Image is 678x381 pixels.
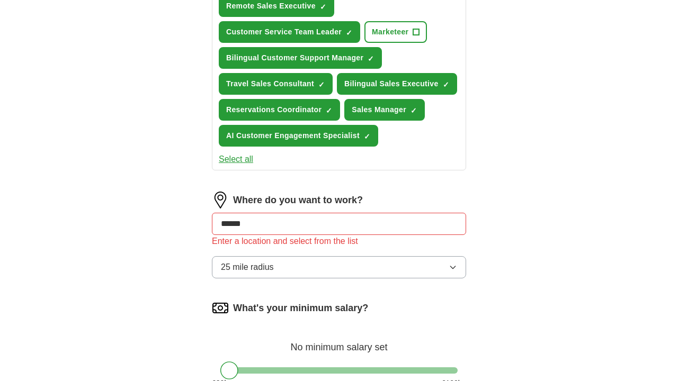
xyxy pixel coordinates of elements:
button: Bilingual Sales Executive✓ [337,73,457,95]
span: ✓ [364,132,370,141]
span: ✓ [320,3,326,11]
span: ✓ [318,80,325,89]
button: Sales Manager✓ [344,99,425,121]
button: Travel Sales Consultant✓ [219,73,333,95]
span: ✓ [368,55,374,63]
span: Marketeer [372,26,408,38]
button: Marketeer [364,21,427,43]
button: Customer Service Team Leader✓ [219,21,360,43]
span: Bilingual Sales Executive [344,78,439,89]
img: location.png [212,192,229,208]
span: Bilingual Customer Support Manager [226,52,363,63]
span: Sales Manager [352,104,406,115]
label: Where do you want to work? [233,193,363,207]
img: salary.png [212,300,229,316]
span: Remote Sales Executive [226,1,316,12]
button: Reservations Coordinator✓ [219,99,340,121]
span: Reservations Coordinator [226,104,322,115]
button: AI Customer Engagement Specialist✓ [219,125,378,147]
span: ✓ [346,29,352,37]
button: Bilingual Customer Support Manager✓ [219,47,382,69]
label: What's your minimum salary? [233,301,368,315]
span: ✓ [443,80,449,89]
div: No minimum salary set [212,329,466,355]
div: Enter a location and select from the list [212,235,466,248]
span: ✓ [411,106,417,115]
span: Travel Sales Consultant [226,78,314,89]
span: ✓ [326,106,332,115]
span: Customer Service Team Leader [226,26,342,38]
button: 25 mile radius [212,256,466,278]
span: 25 mile radius [221,261,274,274]
span: AI Customer Engagement Specialist [226,130,360,141]
button: Select all [219,153,253,166]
